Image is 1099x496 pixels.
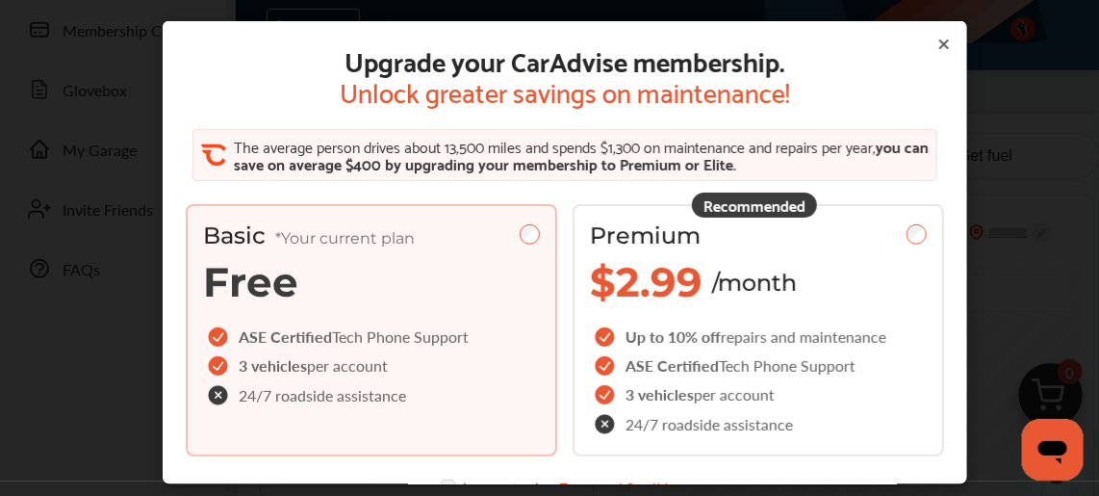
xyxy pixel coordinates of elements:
span: Unlock greater savings on maintenance! [340,75,790,106]
img: checkIcon.6d469ec1.svg [595,385,618,405]
span: The average person drives about 13,500 miles and spends $1,300 on maintenance and repairs per year, [234,133,876,159]
span: Premium [590,222,701,249]
img: checkIcon.6d469ec1.svg [595,356,618,376]
iframe: Button to launch messaging window [1022,419,1084,481]
a: Terms and Conditions [560,480,690,495]
div: Recommended [692,193,817,218]
span: Tech Phone Support [332,326,469,348]
div: I agree to the [441,480,690,495]
span: ASE Certified [626,354,719,377]
span: Upgrade your CarAdvise membership. [340,44,790,75]
span: *Your current plan [275,229,415,248]
span: Tech Phone Support [719,354,856,377]
img: CA_CheckIcon.cf4f08d4.svg [201,143,226,168]
img: check-cross-icon.c68f34ea.svg [595,414,618,434]
span: per account [307,354,388,377]
span: 3 vehicles [239,354,307,377]
span: 24/7 roadside assistance [626,416,793,431]
img: checkIcon.6d469ec1.svg [208,327,231,347]
span: 24/7 roadside assistance [239,387,406,403]
img: checkIcon.6d469ec1.svg [208,356,231,376]
span: ASE Certified [239,326,332,348]
span: Basic [203,222,415,249]
span: $2.99 [590,257,703,307]
span: per account [694,383,775,405]
span: 3 vehicles [626,383,694,405]
span: you can save on average $400 by upgrading your membership to Premium or Elite. [234,133,929,176]
span: repairs and maintenance [721,326,886,348]
span: Up to 10% off [626,326,721,348]
img: checkIcon.6d469ec1.svg [595,327,618,347]
span: /month [712,268,797,296]
span: Free [203,257,298,307]
img: check-cross-icon.c68f34ea.svg [208,385,231,405]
